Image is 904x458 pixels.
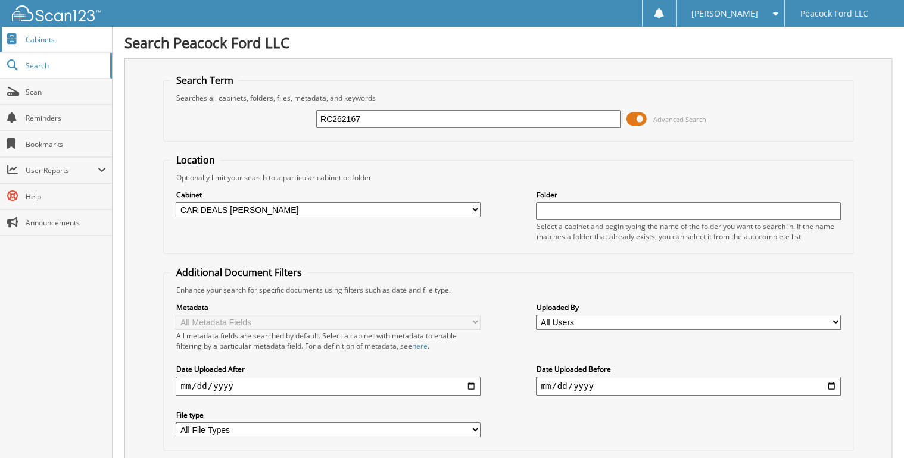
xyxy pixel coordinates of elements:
label: Metadata [176,302,480,312]
label: Folder [536,190,840,200]
label: File type [176,410,480,420]
h1: Search Peacock Ford LLC [124,33,892,52]
img: scan123-logo-white.svg [12,5,101,21]
input: start [176,377,480,396]
div: Searches all cabinets, folders, files, metadata, and keywords [170,93,846,103]
legend: Location [170,153,220,167]
label: Uploaded By [536,302,840,312]
legend: Additional Document Filters [170,266,307,279]
div: Optionally limit your search to a particular cabinet or folder [170,172,846,183]
div: Enhance your search for specific documents using filters such as date and file type. [170,285,846,295]
div: All metadata fields are searched by default. Select a cabinet with metadata to enable filtering b... [176,331,480,351]
span: Scan [26,87,106,97]
legend: Search Term [170,74,239,87]
label: Date Uploaded Before [536,364,840,374]
span: [PERSON_NAME] [691,10,758,17]
span: Help [26,192,106,202]
label: Cabinet [176,190,480,200]
a: here [412,341,427,351]
span: Peacock Ford LLC [800,10,868,17]
span: Advanced Search [653,115,706,124]
iframe: Chat Widget [844,401,904,458]
span: Bookmarks [26,139,106,149]
span: Search [26,61,104,71]
span: Announcements [26,218,106,228]
label: Date Uploaded After [176,364,480,374]
span: User Reports [26,165,98,175]
input: end [536,377,840,396]
span: Cabinets [26,34,106,45]
div: Select a cabinet and begin typing the name of the folder you want to search in. If the name match... [536,221,840,241]
span: Reminders [26,113,106,123]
